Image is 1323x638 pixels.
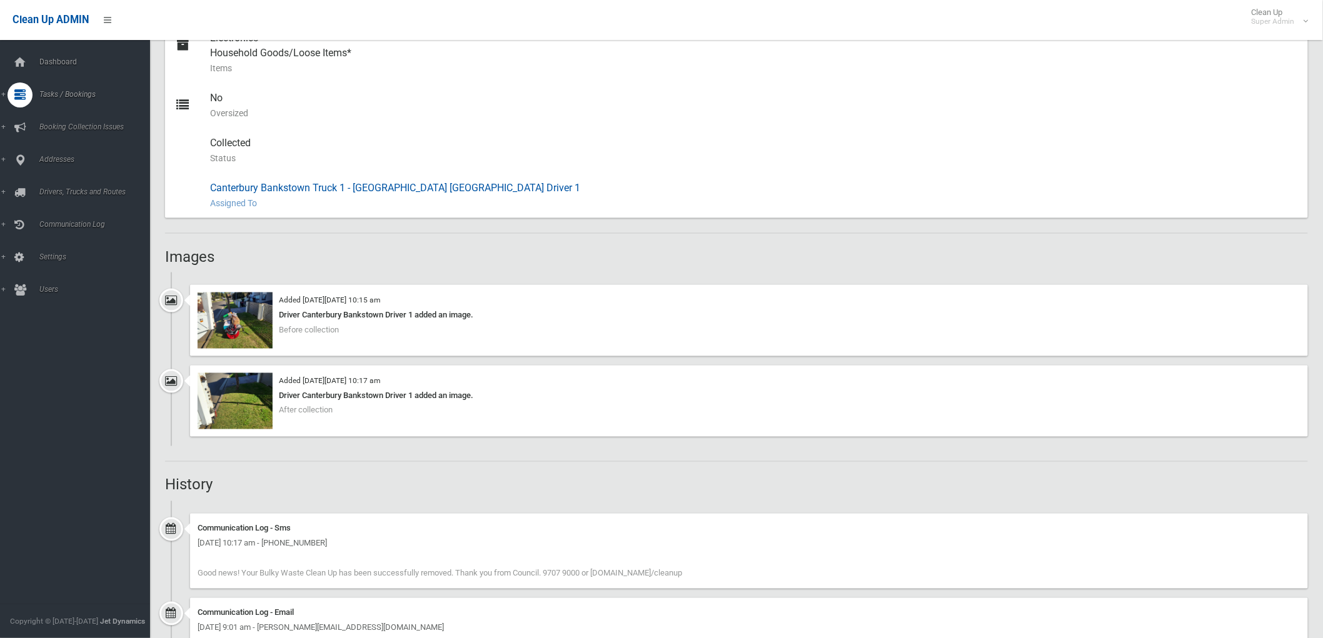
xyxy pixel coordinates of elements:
[13,14,89,26] span: Clean Up ADMIN
[198,292,273,349] img: 2025-08-2810.15.296593724758569050755.jpg
[210,128,1298,173] div: Collected
[198,569,682,578] span: Good news! Your Bulky Waste Clean Up has been successfully removed. Thank you from Council. 9707 ...
[36,90,161,99] span: Tasks / Bookings
[165,477,1308,493] h2: History
[198,536,1300,551] div: [DATE] 10:17 am - [PHONE_NUMBER]
[279,296,380,304] small: Added [DATE][DATE] 10:15 am
[198,621,1300,636] div: [DATE] 9:01 am - [PERSON_NAME][EMAIL_ADDRESS][DOMAIN_NAME]
[100,617,145,626] strong: Jet Dynamics
[210,173,1298,218] div: Canterbury Bankstown Truck 1 - [GEOGRAPHIC_DATA] [GEOGRAPHIC_DATA] Driver 1
[198,373,273,429] img: 2025-08-2810.16.513535730651828005183.jpg
[210,8,1298,83] div: Household Furniture Electronics Household Goods/Loose Items*
[210,61,1298,76] small: Items
[279,406,333,415] span: After collection
[210,83,1298,128] div: No
[279,325,339,334] span: Before collection
[198,521,1300,536] div: Communication Log - Sms
[165,249,1308,265] h2: Images
[210,106,1298,121] small: Oversized
[36,285,161,294] span: Users
[1252,17,1295,26] small: Super Admin
[36,122,161,131] span: Booking Collection Issues
[198,388,1300,403] div: Driver Canterbury Bankstown Driver 1 added an image.
[279,376,380,385] small: Added [DATE][DATE] 10:17 am
[36,57,161,66] span: Dashboard
[210,196,1298,211] small: Assigned To
[1245,7,1307,26] span: Clean Up
[198,606,1300,621] div: Communication Log - Email
[10,617,98,626] span: Copyright © [DATE]-[DATE]
[36,187,161,196] span: Drivers, Trucks and Routes
[36,252,161,261] span: Settings
[36,155,161,164] span: Addresses
[210,151,1298,166] small: Status
[36,220,161,229] span: Communication Log
[198,307,1300,322] div: Driver Canterbury Bankstown Driver 1 added an image.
